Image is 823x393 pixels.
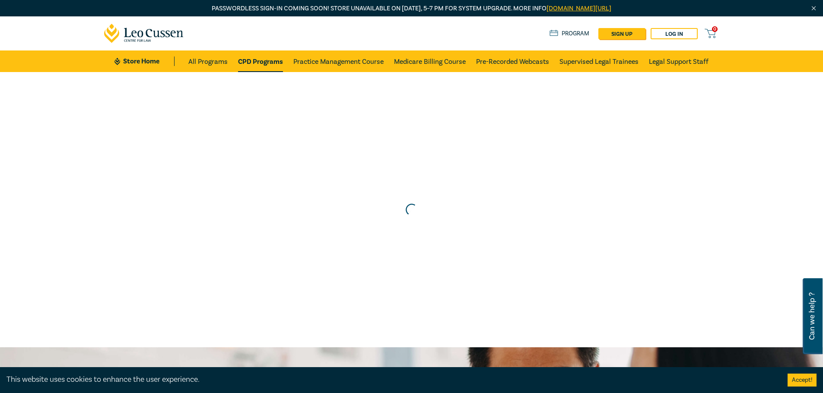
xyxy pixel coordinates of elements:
[293,50,384,72] a: Practice Management Course
[649,50,709,72] a: Legal Support Staff
[476,50,549,72] a: Pre-Recorded Webcasts
[808,283,816,349] span: Can we help ?
[712,26,718,32] span: 0
[114,57,175,66] a: Store Home
[188,50,228,72] a: All Programs
[788,374,817,387] button: Accept cookies
[6,374,775,385] div: This website uses cookies to enhance the user experience.
[598,28,645,39] a: sign up
[547,4,611,13] a: [DOMAIN_NAME][URL]
[550,29,590,38] a: Program
[238,50,283,72] a: CPD Programs
[651,28,698,39] a: Log in
[104,4,719,13] p: Passwordless sign-in coming soon! Store unavailable on [DATE], 5–7 PM for system upgrade. More info
[810,5,817,12] img: Close
[559,50,639,72] a: Supervised Legal Trainees
[394,50,466,72] a: Medicare Billing Course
